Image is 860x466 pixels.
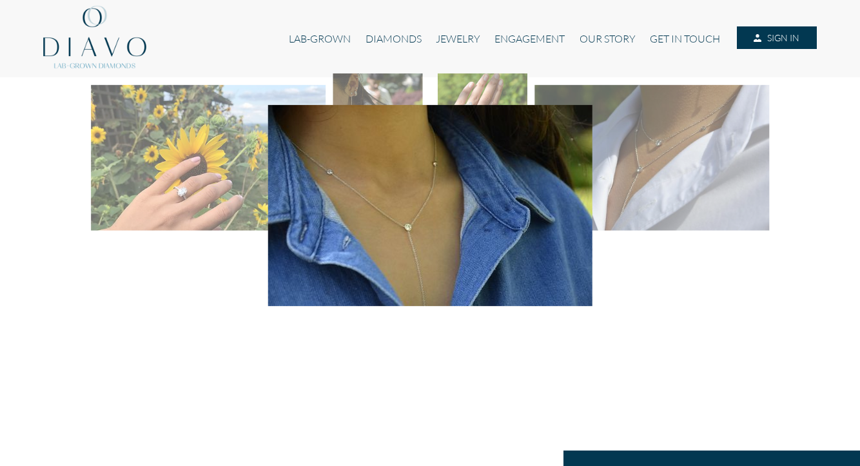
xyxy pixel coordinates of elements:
[534,85,769,231] img: Diavo Lab-grown diamond necklace
[268,105,592,306] img: Diavo Lab-grown diamond necklace
[737,26,817,50] a: SIGN IN
[438,73,527,129] img: Diavo Lab-grown diamond Ring
[282,26,358,51] a: LAB-GROWN
[358,26,429,51] a: DIAMONDS
[429,26,487,51] a: JEWELRY
[572,26,643,51] a: OUR STORY
[333,73,422,129] img: Diavo Lab-grown diamond earrings
[91,85,326,231] img: Diavo Lab-grown diamond ring
[643,26,727,51] a: GET IN TOUCH
[487,26,572,51] a: ENGAGEMENT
